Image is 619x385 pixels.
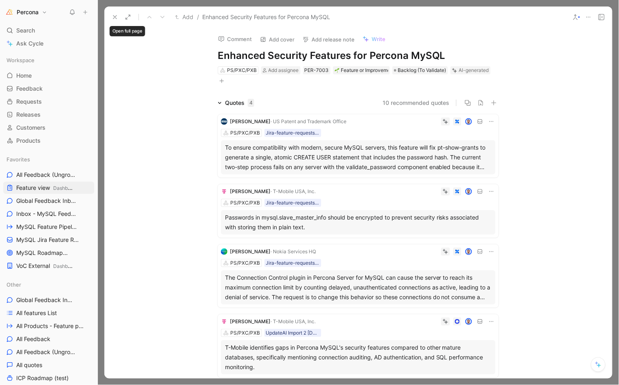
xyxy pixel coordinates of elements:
span: Inbox - MySQL Feedback [16,210,78,218]
div: Search [3,24,94,37]
img: logo [221,248,227,255]
img: avatar [466,189,472,194]
span: · US Patent and Trademark Office [271,118,346,124]
button: Add cover [256,34,298,45]
img: avatar [466,119,472,124]
div: UpdateAI Import 2 [DATE] 18:54 [266,329,320,337]
span: Global Feedback Inbox [16,296,74,304]
span: Favorites [6,155,30,163]
a: ICP Roadmap (test) [3,372,94,384]
a: All quotes [3,359,94,371]
span: Releases [16,111,41,119]
a: Ask Cycle [3,37,94,50]
div: Workspace [3,54,94,66]
div: Open full page [110,26,145,36]
span: Other [6,281,21,289]
a: Requests [3,96,94,108]
img: logo [221,188,227,195]
img: 🌱 [335,68,340,73]
div: Jira-feature-requests-import [DATE] 10:02 [266,259,320,267]
img: logo [221,318,227,325]
span: All Products - Feature pipeline [16,322,84,330]
h1: Enhanced Security Features for Percona MySQL [218,49,499,62]
a: All Feedback (Ungrouped) [3,169,94,181]
button: Comment [214,33,255,45]
span: Add assignee [268,67,299,73]
span: Backlog (To Validate) [398,66,446,74]
span: Dashboards [53,263,80,269]
span: [PERSON_NAME] [230,318,271,324]
a: Products [3,135,94,147]
span: VoC External [16,262,75,270]
div: Quotes [225,98,254,108]
a: Customers [3,122,94,134]
div: Jira-feature-requests-import [DATE] 10:02 [266,199,320,207]
div: AI-generated [459,66,489,74]
div: PS/PXC/PXB [230,329,260,337]
div: Quotes4 [214,98,258,108]
div: T-Mobile identifies gaps in Percona MySQL's security features compared to other mature databases,... [225,343,491,372]
span: ICP Roadmap (test) [16,374,69,382]
div: PS/PXC/PXB [230,199,260,207]
a: MySQL Feature Pipeline [3,221,94,233]
span: MySQL Feature Pipeline [16,223,78,231]
span: Write [372,35,385,43]
div: Feature or Improvement [335,66,388,74]
span: · T-Mobile USA, Inc. [271,188,316,194]
span: MySQL Jira Feature Requests [16,236,80,244]
img: avatar [466,249,472,254]
a: Inbox - MySQL Feedback [3,208,94,220]
img: avatar [466,319,472,324]
span: All Feedback [16,335,50,343]
span: Dashboards [53,185,80,191]
a: VoC ExternalDashboards [3,260,94,272]
img: logo [221,118,227,125]
div: PS/PXC/PXB [230,129,260,137]
button: 10 recommended quotes [383,98,450,108]
a: Feature viewDashboards [3,182,94,194]
div: PS/PXC/PXB [230,259,260,267]
span: / [197,12,199,22]
button: PerconaPercona [3,7,49,18]
div: Passwords in mysql.slave_master_info should be encrypted to prevent security risks associated wit... [225,213,491,232]
span: Products [16,137,41,145]
span: MySQL [66,250,83,256]
div: Backlog (To Validate) [392,66,448,74]
div: 🌱Feature or Improvement [333,66,390,74]
span: · Nokia Services HQ [271,248,316,254]
a: MySQL RoadmapMySQL [3,247,94,259]
a: All Products - Feature pipeline [3,320,94,332]
button: Write [359,33,389,45]
div: The Connection Control plugin in Percona Server for MySQL can cause the server to reach its maxim... [225,273,491,302]
button: Add [173,12,195,22]
a: All features List [3,307,94,319]
span: Feedback [16,85,43,93]
span: Enhanced Security Features for Percona MySQL [202,12,330,22]
a: Global Feedback Inbox [3,195,94,207]
div: 4 [248,99,254,107]
span: · T-Mobile USA, Inc. [271,318,316,324]
img: Percona [5,8,13,16]
a: MySQL Jira Feature Requests [3,234,94,246]
span: Customers [16,124,45,132]
span: MySQL Roadmap [16,249,75,257]
a: Feedback [3,83,94,95]
div: Jira-feature-requests-import-MySQL-10-09 [DATE] 00:11 [266,129,320,137]
a: All Feedback (Ungrouped) [3,346,94,358]
div: To ensure compatibility with modern, secure MySQL servers, this feature will fix pt-show-grants t... [225,143,491,172]
span: Global Feedback Inbox [16,197,77,205]
span: All Feedback (Ungrouped) [16,171,78,179]
span: Home [16,72,32,80]
div: PS/PXC/PXB [227,66,257,74]
span: Search [16,26,35,35]
span: Feature view [16,184,75,192]
span: [PERSON_NAME] [230,188,271,194]
div: PER-7003 [305,66,329,74]
button: Add release note [299,34,358,45]
span: Ask Cycle [16,39,43,48]
span: All quotes [16,361,42,369]
span: All Feedback (Ungrouped) [16,348,76,356]
span: All features List [16,309,57,317]
a: Home [3,70,94,82]
div: OtherGlobal Feedback InboxAll features ListAll Products - Feature pipelineAll FeedbackAll Feedbac... [3,278,94,384]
